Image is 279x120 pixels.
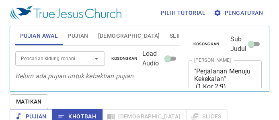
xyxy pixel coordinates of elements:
[10,6,121,20] img: True Jesus Church
[215,8,263,18] span: Pengaturan
[50,15,56,19] li: 333
[194,67,256,90] textarea: "Perjalanan Menuju Kekekalan“ (1 Kor 2:9)
[68,31,88,41] span: Pujian
[50,19,56,23] li: 201
[98,31,160,41] span: [DEMOGRAPHIC_DATA]
[91,53,102,64] button: Open
[16,97,42,107] span: Matikan
[230,35,247,54] span: Sub Judul
[142,49,163,68] span: Load Audio
[161,8,205,18] span: Pilih tutorial
[193,41,220,48] span: Kosongkan
[47,13,59,15] p: Pujian Hymns
[111,55,137,62] span: Kosongkan
[1,2,43,16] div: "Perjalanan Menuju Kekekalan“ (1 Kor 2:9)
[20,31,58,41] span: Pujian Awal
[189,39,224,49] button: Kosongkan
[212,6,266,20] button: Pengaturan
[10,94,48,109] button: Matikan
[170,31,189,41] span: Slides
[158,6,209,20] button: Pilih tutorial
[107,54,142,63] button: Kosongkan
[15,72,134,80] i: Belum ada pujian untuk kebaktian pujian
[1,18,43,30] div: "The Journey to Eternity" ([DEMOGRAPHIC_DATA] 2:9)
